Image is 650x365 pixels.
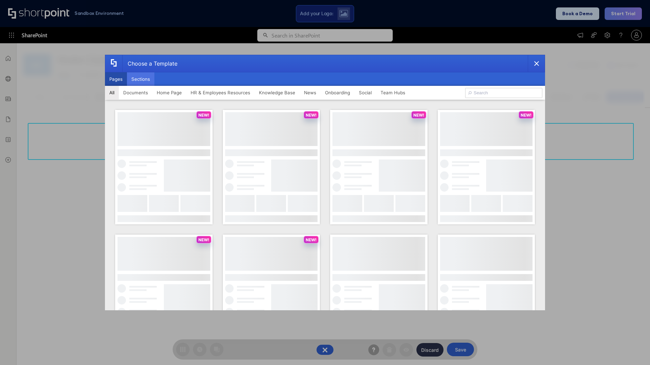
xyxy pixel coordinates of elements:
[465,88,542,98] input: Search
[300,86,321,99] button: News
[105,86,119,99] button: All
[376,86,410,99] button: Team Hubs
[306,113,317,118] p: NEW!
[127,72,154,86] button: Sections
[105,72,127,86] button: Pages
[354,86,376,99] button: Social
[413,113,424,118] p: NEW!
[521,113,532,118] p: NEW!
[198,113,209,118] p: NEW!
[119,86,152,99] button: Documents
[321,86,354,99] button: Onboarding
[186,86,255,99] button: HR & Employees Resources
[198,237,209,242] p: NEW!
[306,237,317,242] p: NEW!
[105,55,545,310] div: template selector
[152,86,186,99] button: Home Page
[255,86,300,99] button: Knowledge Base
[122,55,177,72] div: Choose a Template
[616,333,650,365] iframe: Chat Widget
